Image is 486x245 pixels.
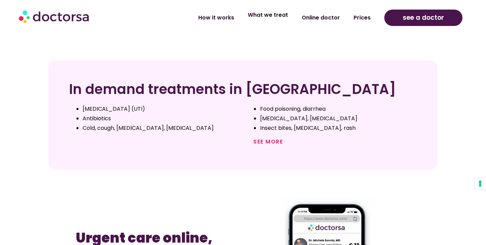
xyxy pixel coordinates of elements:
[83,123,240,133] li: Cold, cough, [MEDICAL_DATA], [MEDICAL_DATA]
[403,12,444,23] span: see a doctor
[260,104,417,114] li: Food poisoning, diarrhea
[69,81,417,97] h2: In demand treatments in [GEOGRAPHIC_DATA]
[191,10,241,26] a: How it works
[384,10,462,26] a: see a doctor
[260,123,417,133] li: Insect bites, [MEDICAL_DATA], rash
[295,10,347,26] a: Online doctor
[129,10,377,26] nav: Menu
[260,114,417,123] li: [MEDICAL_DATA], [MEDICAL_DATA]
[83,114,240,123] li: Antibiotics
[474,178,486,190] button: Your consent preferences for tracking technologies
[83,104,240,114] li: [MEDICAL_DATA] (UTI)
[241,7,295,23] a: What we treat
[347,10,377,26] a: Prices
[253,138,283,146] a: See more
